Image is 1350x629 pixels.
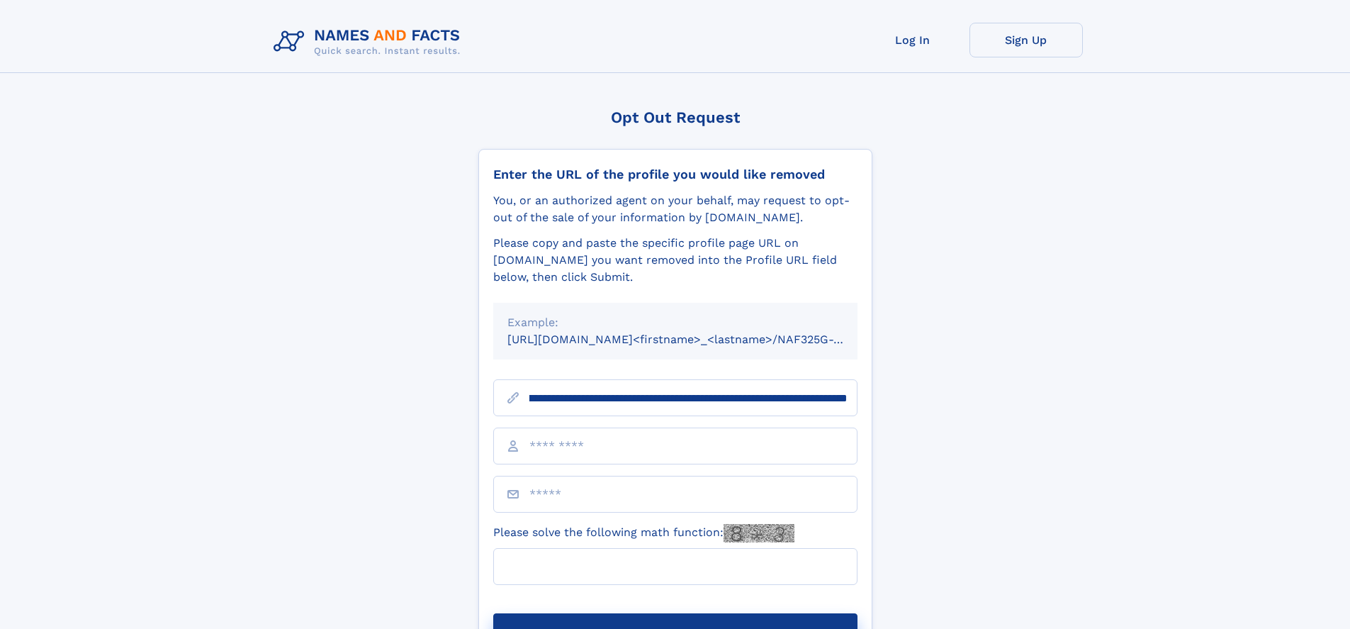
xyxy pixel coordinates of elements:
[493,235,857,286] div: Please copy and paste the specific profile page URL on [DOMAIN_NAME] you want removed into the Pr...
[507,333,884,346] small: [URL][DOMAIN_NAME]<firstname>_<lastname>/NAF325G-xxxxxxxx
[478,108,872,126] div: Opt Out Request
[507,314,843,331] div: Example:
[856,23,969,57] a: Log In
[268,23,472,61] img: Logo Names and Facts
[493,167,857,182] div: Enter the URL of the profile you would like removed
[493,192,857,226] div: You, or an authorized agent on your behalf, may request to opt-out of the sale of your informatio...
[969,23,1083,57] a: Sign Up
[493,524,794,542] label: Please solve the following math function:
